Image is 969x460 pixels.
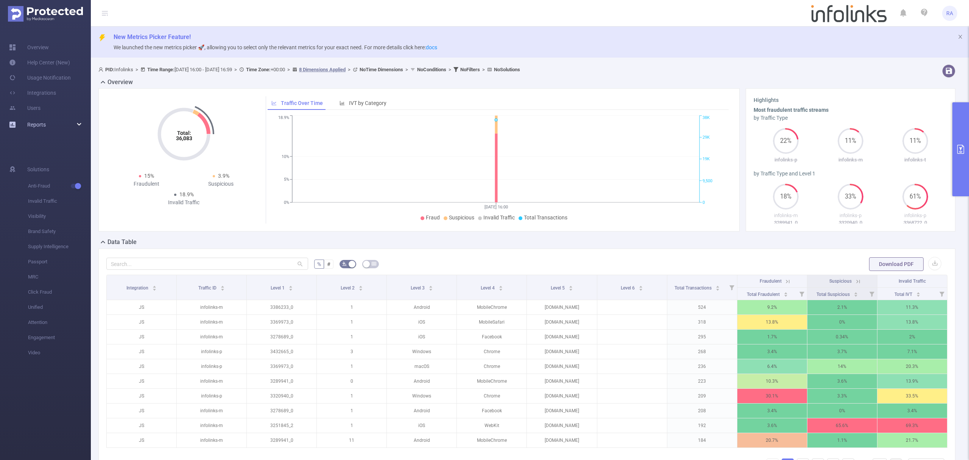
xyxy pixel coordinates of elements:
p: 0 [317,374,386,388]
div: Sort [220,285,225,289]
span: 11% [838,138,863,144]
b: No Solutions [494,67,520,72]
p: Chrome [457,344,527,359]
span: > [285,67,292,72]
span: % [317,261,321,267]
span: Fraud [426,214,440,221]
span: RA [946,6,953,21]
a: Integrations [9,85,56,100]
p: 3.6% [807,374,877,388]
i: icon: caret-up [916,291,920,293]
p: Windows [387,389,456,403]
span: IVT by Category [349,100,386,106]
p: 0% [807,315,877,329]
p: 0.34% [807,330,877,344]
i: icon: caret-up [639,285,643,287]
p: 13.9% [877,374,947,388]
button: icon: close [958,33,963,41]
p: [DOMAIN_NAME] [527,344,597,359]
p: Facebook [457,330,527,344]
p: Android [387,374,456,388]
i: icon: caret-down [152,288,156,290]
tspan: 29K [703,135,710,140]
i: icon: caret-up [358,285,363,287]
b: Time Zone: [246,67,271,72]
span: Level 5 [551,285,566,291]
span: New Metrics Picker Feature! [114,33,191,41]
p: 295 [667,330,737,344]
span: Visibility [28,209,91,224]
span: > [446,67,453,72]
p: iOS [387,315,456,329]
div: Sort [288,285,293,289]
p: [DOMAIN_NAME] [527,330,597,344]
p: [DOMAIN_NAME] [527,300,597,314]
p: 9.2% [737,300,807,314]
tspan: 5% [284,177,289,182]
p: 192 [667,418,737,433]
span: 11% [902,138,928,144]
p: 3.3% [807,389,877,403]
p: MobileChrome [457,433,527,447]
p: 318 [667,315,737,329]
button: Download PDF [869,257,924,271]
span: Total Transactions [524,214,567,221]
p: 65.6% [807,418,877,433]
span: > [403,67,410,72]
p: MobileSafari [457,315,527,329]
i: icon: caret-down [569,288,573,290]
tspan: 10% [282,154,289,159]
span: 18% [773,194,799,200]
p: JS [107,300,176,314]
p: infolinks-p [177,344,246,359]
img: Protected Media [8,6,83,22]
span: Infolinks [DATE] 16:00 - [DATE] 16:59 +00:00 [98,67,520,72]
span: Suspicious [829,279,852,284]
p: 3.6% [737,418,807,433]
p: infolinks-m [177,374,246,388]
span: 18.9% [179,191,194,197]
span: Engagement [28,330,91,345]
i: icon: caret-up [221,285,225,287]
p: 1 [317,359,386,374]
span: Level 4 [481,285,496,291]
i: icon: caret-up [428,285,433,287]
p: 13.8% [737,315,807,329]
p: 3.4% [877,404,947,418]
span: Fraudulent [760,279,782,284]
span: Level 6 [621,285,636,291]
tspan: [DATE] 16:00 [484,205,508,210]
a: Help Center (New) [9,55,70,70]
p: [DOMAIN_NAME] [527,359,597,374]
tspan: Total: [177,130,191,136]
p: JS [107,315,176,329]
u: 8 Dimensions Applied [299,67,346,72]
p: 13.8% [877,315,947,329]
i: icon: caret-down [784,294,788,296]
span: # [327,261,330,267]
p: 3369973_0 [247,315,316,329]
span: Invalid Traffic [483,214,515,221]
i: icon: caret-up [288,285,293,287]
p: JS [107,359,176,374]
p: 1 [317,418,386,433]
span: Level 1 [271,285,286,291]
b: Most fraudulent traffic streams [754,107,829,113]
p: 3278689_0 [247,330,316,344]
i: icon: caret-up [854,291,858,293]
p: 184 [667,433,737,447]
i: icon: bar-chart [340,100,345,106]
p: infolinks-m [177,433,246,447]
div: Sort [428,285,433,289]
span: Click Fraud [28,285,91,300]
b: No Filters [460,67,480,72]
span: Invalid Traffic [28,194,91,209]
p: [DOMAIN_NAME] [527,404,597,418]
i: icon: caret-up [716,285,720,287]
i: icon: caret-down [288,288,293,290]
p: [DOMAIN_NAME] [527,389,597,403]
span: Reports [27,122,46,128]
i: Filter menu [936,288,947,300]
p: macOS [387,359,456,374]
p: 20.7% [737,433,807,447]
